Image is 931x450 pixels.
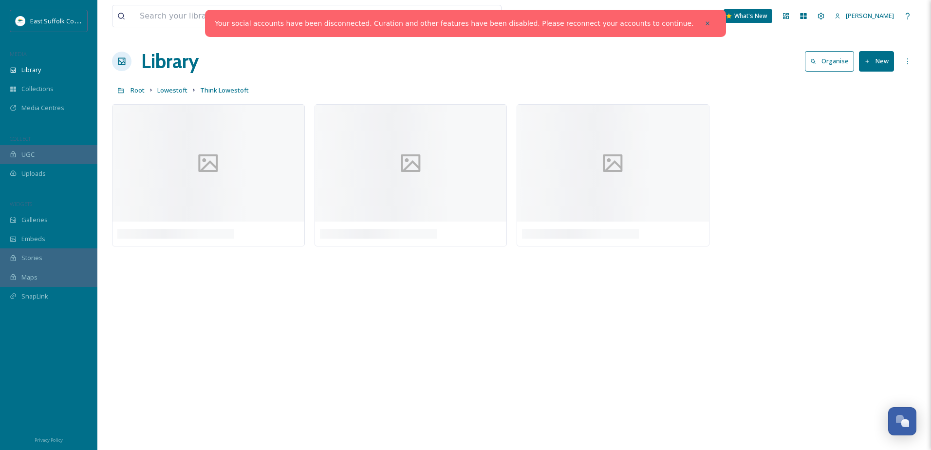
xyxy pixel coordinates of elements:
[724,9,772,23] a: What's New
[888,407,916,435] button: Open Chat
[10,50,27,57] span: MEDIA
[30,16,88,25] span: East Suffolk Council
[21,215,48,225] span: Galleries
[21,103,64,112] span: Media Centres
[35,433,63,445] a: Privacy Policy
[439,6,496,25] a: View all files
[141,47,199,76] a: Library
[21,150,35,159] span: UGC
[21,292,48,301] span: SnapLink
[215,19,693,29] a: Your social accounts have been disconnected. Curation and other features have been disabled. Plea...
[21,234,45,244] span: Embeds
[21,273,37,282] span: Maps
[135,5,404,27] input: Search your library
[830,6,899,25] a: [PERSON_NAME]
[157,86,187,94] span: Lowestoft
[130,84,145,96] a: Root
[130,86,145,94] span: Root
[157,84,187,96] a: Lowestoft
[200,84,249,96] a: Think Lowestoft
[21,65,41,75] span: Library
[21,253,42,262] span: Stories
[16,16,25,26] img: ESC%20Logo.png
[200,86,249,94] span: Think Lowestoft
[859,51,894,71] button: New
[846,11,894,20] span: [PERSON_NAME]
[10,200,32,207] span: WIDGETS
[35,437,63,443] span: Privacy Policy
[805,51,854,71] button: Organise
[21,169,46,178] span: Uploads
[21,84,54,94] span: Collections
[10,135,31,142] span: COLLECT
